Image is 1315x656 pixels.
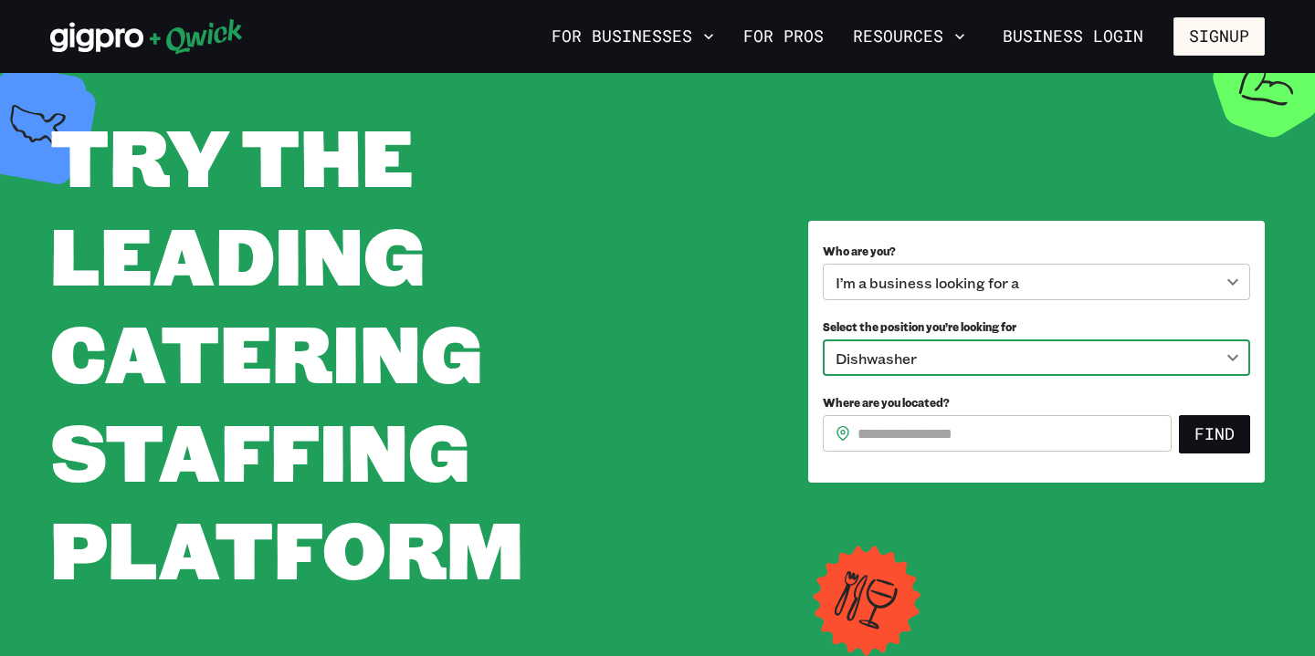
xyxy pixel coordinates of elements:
[823,395,950,410] span: Where are you located?
[823,244,896,258] span: Who are you?
[987,17,1159,56] a: Business Login
[50,103,523,600] span: TRY THE LEADING CATERING STAFFING PLATFORM
[823,319,1016,334] span: Select the position you’re looking for
[823,339,1250,376] div: Dishwasher
[1179,415,1250,453] button: Find
[544,21,721,52] button: For Businesses
[1173,17,1265,56] button: Signup
[846,21,973,52] button: Resources
[823,264,1250,300] div: I’m a business looking for a
[736,21,831,52] a: For Pros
